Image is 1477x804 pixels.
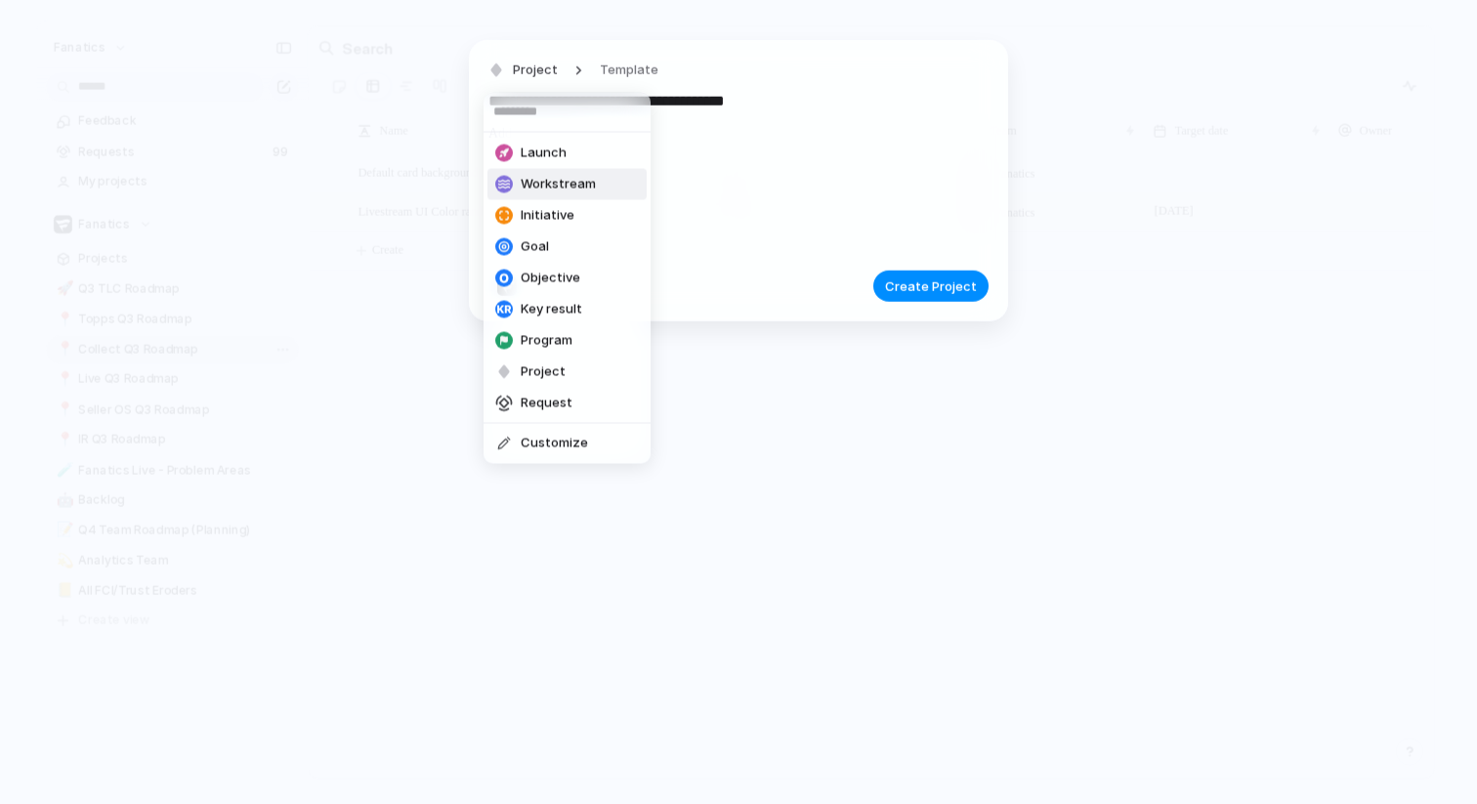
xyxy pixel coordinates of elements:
[521,394,572,413] span: Request
[521,206,574,226] span: Initiative
[521,144,567,163] span: Launch
[521,300,582,319] span: Key result
[521,175,596,194] span: Workstream
[521,434,588,453] span: Customize
[521,269,580,288] span: Objective
[521,237,549,257] span: Goal
[521,331,572,351] span: Program
[521,362,566,382] span: Project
